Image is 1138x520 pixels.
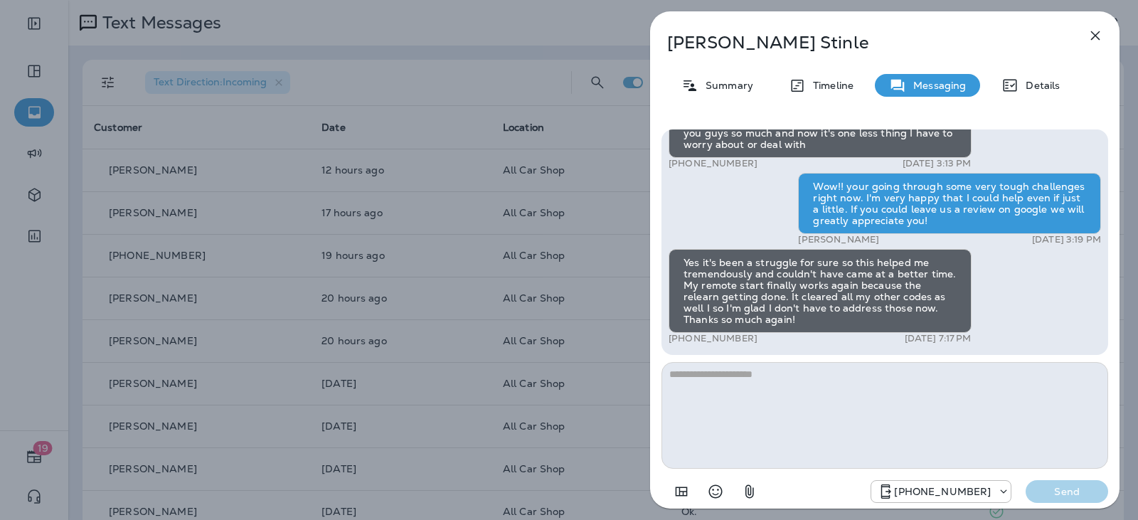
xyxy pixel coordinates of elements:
p: Timeline [806,80,854,91]
p: [DATE] 7:17 PM [905,333,972,344]
p: [PHONE_NUMBER] [669,333,757,344]
p: [PHONE_NUMBER] [669,158,757,169]
div: Yes it's been a struggle for sure so this helped me tremendously and couldn't have came at a bett... [669,249,972,333]
p: [PERSON_NAME] Stinle [667,33,1055,53]
p: Messaging [906,80,966,91]
div: +1 (689) 265-4479 [871,483,1011,500]
button: Add in a premade template [667,477,696,506]
p: Summary [698,80,753,91]
p: [PERSON_NAME] [798,234,879,245]
p: [DATE] 3:13 PM [903,158,972,169]
div: Wow!! your going through some very tough challenges right now. I'm very happy that I could help e... [798,173,1101,234]
p: Details [1019,80,1060,91]
button: Select an emoji [701,477,730,506]
p: [DATE] 3:19 PM [1032,234,1101,245]
p: [PHONE_NUMBER] [894,486,991,497]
